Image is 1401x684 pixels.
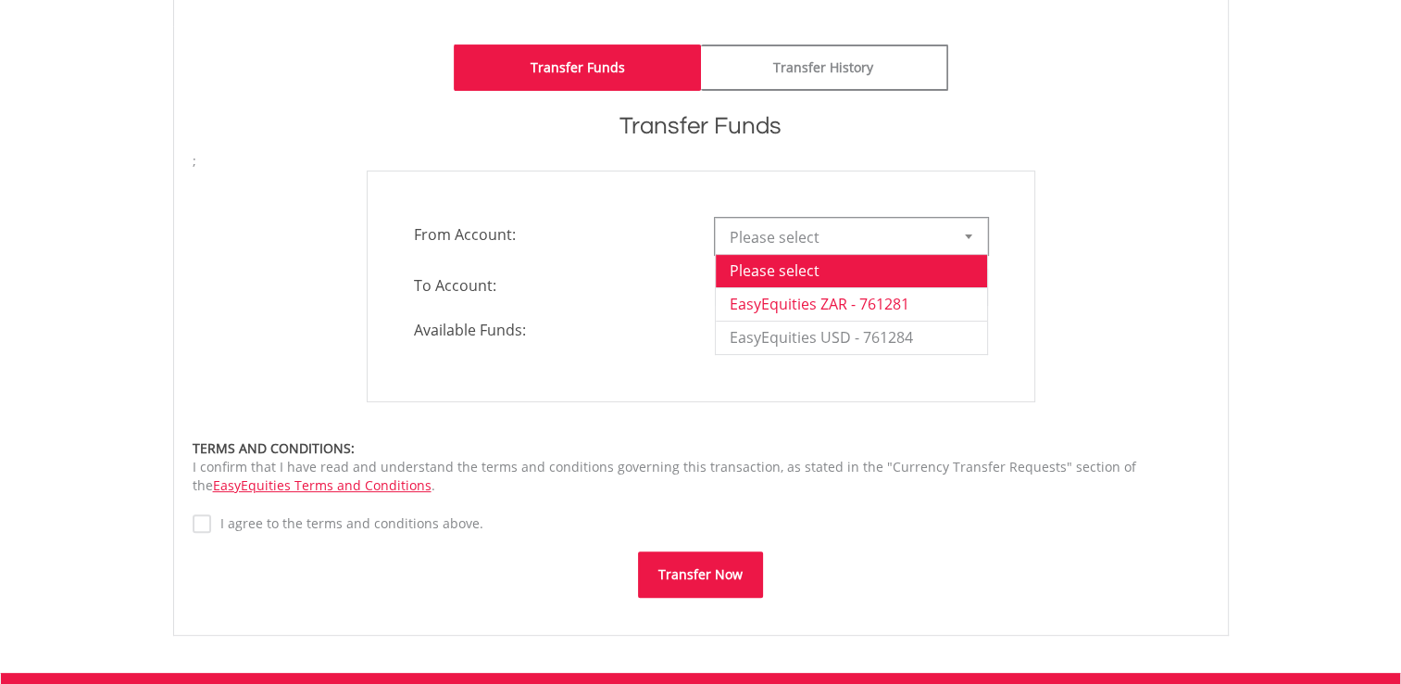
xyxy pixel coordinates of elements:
[454,44,701,91] a: Transfer Funds
[716,321,987,354] li: EasyEquities USD - 761284
[638,551,763,598] button: Transfer Now
[400,269,701,302] span: To Account:
[716,254,987,287] li: Please select
[730,219,945,256] span: Please select
[400,320,701,341] span: Available Funds:
[400,218,701,251] span: From Account:
[701,44,948,91] a: Transfer History
[193,439,1209,495] div: I confirm that I have read and understand the terms and conditions governing this transaction, as...
[193,439,1209,458] div: TERMS AND CONDITIONS:
[193,109,1209,143] h1: Transfer Funds
[211,514,483,533] label: I agree to the terms and conditions above.
[213,476,432,494] a: EasyEquities Terms and Conditions
[193,152,1209,598] form: ;
[716,287,987,321] li: EasyEquities ZAR - 761281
